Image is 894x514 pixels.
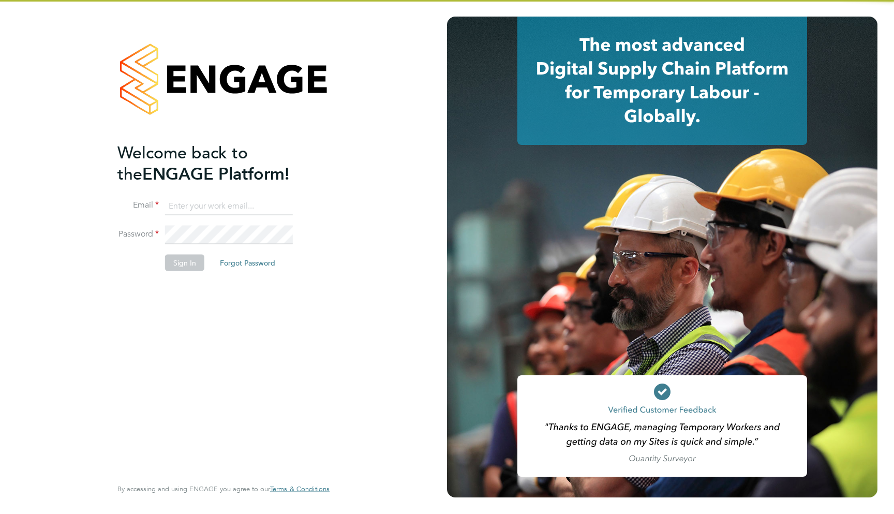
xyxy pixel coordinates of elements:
button: Forgot Password [212,255,284,271]
h2: ENGAGE Platform! [117,142,319,184]
label: Email [117,200,159,211]
span: Welcome back to the [117,142,248,184]
span: Terms & Conditions [270,484,330,493]
a: Terms & Conditions [270,485,330,493]
label: Password [117,229,159,240]
input: Enter your work email... [165,197,293,215]
span: By accessing and using ENGAGE you agree to our [117,484,330,493]
button: Sign In [165,255,204,271]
